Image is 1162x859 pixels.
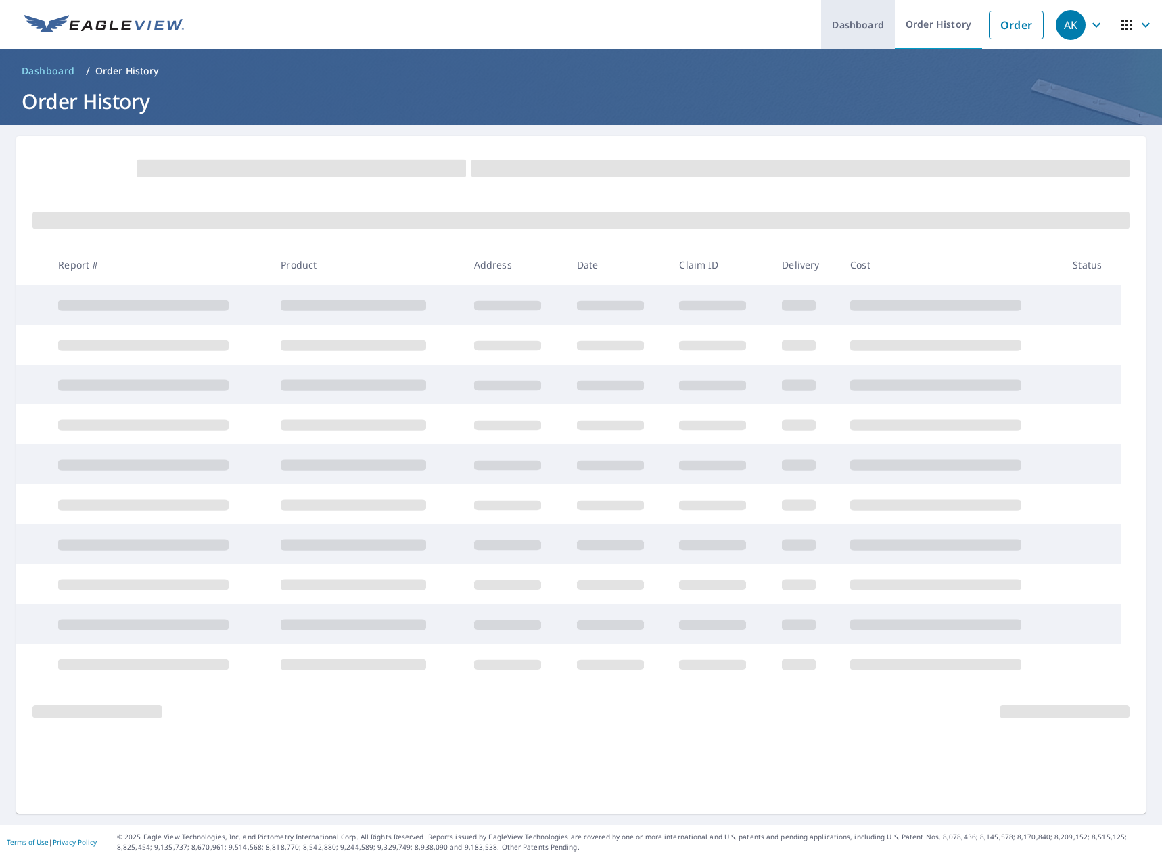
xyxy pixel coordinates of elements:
img: EV Logo [24,15,184,35]
p: © 2025 Eagle View Technologies, Inc. and Pictometry International Corp. All Rights Reserved. Repo... [117,832,1155,852]
p: | [7,838,97,846]
a: Order [989,11,1044,39]
li: / [86,63,90,79]
p: Order History [95,64,159,78]
th: Report # [47,245,270,285]
a: Dashboard [16,60,80,82]
th: Status [1062,245,1121,285]
h1: Order History [16,87,1146,115]
a: Privacy Policy [53,837,97,847]
th: Date [566,245,669,285]
th: Address [463,245,566,285]
span: Dashboard [22,64,75,78]
div: AK [1056,10,1086,40]
a: Terms of Use [7,837,49,847]
th: Product [270,245,463,285]
th: Cost [839,245,1062,285]
th: Claim ID [668,245,771,285]
nav: breadcrumb [16,60,1146,82]
th: Delivery [771,245,839,285]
